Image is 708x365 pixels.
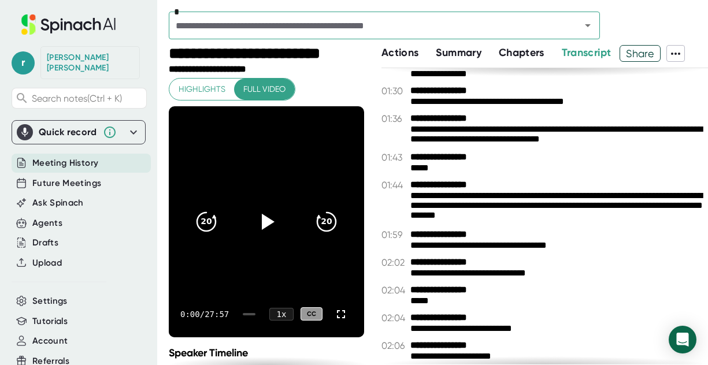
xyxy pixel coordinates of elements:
button: Share [620,45,661,62]
div: Quick record [39,126,97,138]
button: Settings [32,295,68,308]
span: Share [620,43,660,64]
span: 02:06 [381,340,407,351]
button: Summary [436,45,481,61]
span: 02:02 [381,257,407,268]
button: Transcript [562,45,611,61]
span: 02:04 [381,312,407,323]
div: Open Intercom Messenger [669,326,696,353]
button: Actions [381,45,418,61]
div: Rebecca Klinger [47,53,134,73]
button: Full video [234,79,295,100]
span: 01:30 [381,85,407,96]
span: 02:04 [381,285,407,296]
span: 01:43 [381,152,407,163]
button: Highlights [169,79,235,100]
div: Quick record [17,121,140,144]
button: Future Meetings [32,177,101,190]
button: Upload [32,256,62,270]
span: Transcript [562,46,611,59]
span: 01:36 [381,113,407,124]
button: Tutorials [32,315,68,328]
button: Ask Spinach [32,196,84,210]
span: Full video [243,82,286,96]
div: 0:00 / 27:57 [180,310,229,319]
span: 01:59 [381,229,407,240]
div: CC [301,307,323,321]
button: Chapters [499,45,544,61]
span: Summary [436,46,481,59]
div: 1 x [269,308,294,321]
span: Search notes (Ctrl + K) [32,93,122,104]
span: 01:44 [381,180,407,191]
span: Highlights [179,82,225,96]
button: Agents [32,217,62,230]
span: Chapters [499,46,544,59]
div: Speaker Timeline [169,347,364,359]
button: Account [32,334,68,348]
button: Open [580,17,596,33]
span: r [12,51,35,75]
span: Actions [381,46,418,59]
button: Drafts [32,236,58,249]
button: Meeting History [32,157,98,170]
